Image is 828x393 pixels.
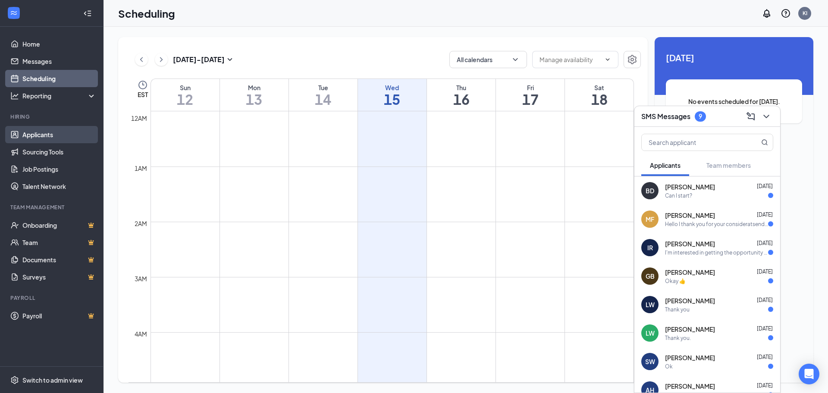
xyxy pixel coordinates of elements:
svg: QuestionInfo [781,8,791,19]
svg: ChevronDown [511,55,520,64]
a: Applicants [22,126,96,143]
input: Search applicant [642,134,744,151]
div: Sat [565,83,634,92]
div: Tue [289,83,358,92]
span: [DATE] [757,183,773,189]
h1: 12 [151,92,220,107]
span: [DATE] [757,297,773,303]
a: OnboardingCrown [22,217,96,234]
div: KI [803,9,807,17]
a: October 16, 2025 [427,79,496,111]
h1: 14 [289,92,358,107]
svg: Notifications [762,8,772,19]
div: 9 [699,113,702,120]
div: Fri [496,83,565,92]
div: Open Intercom Messenger [799,364,819,384]
button: ChevronRight [155,53,168,66]
div: Team Management [10,204,94,211]
div: 1am [133,163,149,173]
a: October 17, 2025 [496,79,565,111]
h1: 17 [496,92,565,107]
a: PayrollCrown [22,307,96,324]
a: October 14, 2025 [289,79,358,111]
a: TeamCrown [22,234,96,251]
input: Manage availability [539,55,601,64]
div: Thank you. [665,334,691,342]
div: LW [646,300,655,309]
div: Thu [427,83,496,92]
span: [PERSON_NAME] [665,268,715,277]
div: Thank you [665,306,690,313]
span: [DATE] [757,382,773,389]
span: [PERSON_NAME] [665,325,715,333]
div: 3am [133,274,149,283]
span: [PERSON_NAME] [665,182,715,191]
span: Team members [706,161,751,169]
a: October 18, 2025 [565,79,634,111]
svg: Settings [627,54,637,65]
div: Okay 👍 [665,277,686,285]
span: [DATE] [757,240,773,246]
svg: ChevronRight [157,54,166,65]
div: Switch to admin view [22,376,83,384]
a: Home [22,35,96,53]
h1: 15 [358,92,427,107]
span: EST [138,90,148,99]
a: Talent Network [22,178,96,195]
h3: [DATE] - [DATE] [173,55,225,64]
svg: ComposeMessage [746,111,756,122]
div: Can I start? [665,192,692,199]
svg: Analysis [10,91,19,100]
button: ChevronDown [759,110,773,123]
svg: Clock [138,80,148,90]
span: [PERSON_NAME] [665,353,715,362]
svg: ChevronDown [761,111,772,122]
a: October 12, 2025 [151,79,220,111]
div: MF [646,215,654,223]
span: No events scheduled for [DATE]. [683,97,785,106]
div: BD [646,186,654,195]
svg: ChevronDown [604,56,611,63]
span: [PERSON_NAME] [665,239,715,248]
div: Payroll [10,294,94,302]
h1: 13 [220,92,289,107]
svg: Settings [10,376,19,384]
div: SW [645,357,655,366]
span: [DATE] [757,211,773,218]
div: Reporting [22,91,97,100]
h1: 18 [565,92,634,107]
div: Hello I thank you for your consideratsend if you could give me a call at [PHONE_NUMBER] I would l... [665,220,768,228]
a: Sourcing Tools [22,143,96,160]
svg: ChevronLeft [137,54,146,65]
div: Hiring [10,113,94,120]
h1: 16 [427,92,496,107]
button: All calendarsChevronDown [449,51,527,68]
button: Settings [624,51,641,68]
span: [PERSON_NAME] [665,211,715,220]
div: GB [646,272,655,280]
button: ComposeMessage [744,110,758,123]
a: Messages [22,53,96,70]
span: Applicants [650,161,681,169]
a: DocumentsCrown [22,251,96,268]
button: ChevronLeft [135,53,148,66]
h1: Scheduling [118,6,175,21]
svg: SmallChevronDown [225,54,235,65]
a: October 15, 2025 [358,79,427,111]
span: [DATE] [757,268,773,275]
div: 4am [133,329,149,339]
span: [DATE] [757,325,773,332]
div: Mon [220,83,289,92]
h3: SMS Messages [641,112,690,121]
svg: Collapse [83,9,92,18]
div: IR [647,243,653,252]
div: Ok [665,363,673,370]
div: 12am [129,113,149,123]
a: Scheduling [22,70,96,87]
svg: WorkstreamLogo [9,9,18,17]
a: Job Postings [22,160,96,178]
span: [DATE] [666,51,802,64]
svg: MagnifyingGlass [761,139,768,146]
div: I'm interested in getting the opportunity to work for 4rivers [665,249,768,256]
